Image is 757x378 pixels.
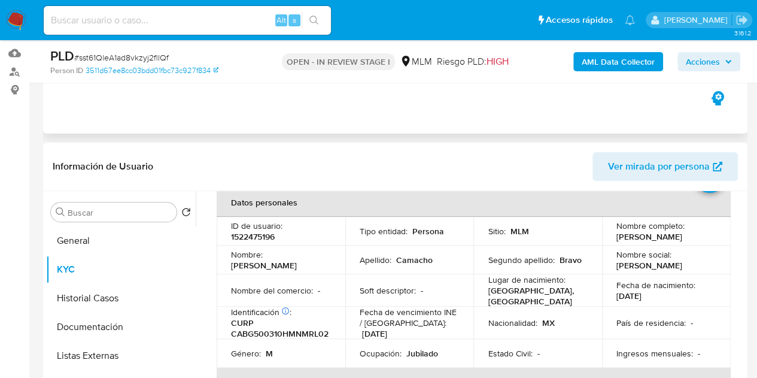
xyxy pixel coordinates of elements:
button: General [46,226,196,255]
a: 3511d67ee8cc03bdd01fbc73c927f834 [86,65,218,76]
p: Nombre : [231,249,263,260]
p: [PERSON_NAME] [616,231,682,242]
button: Acciones [677,52,740,71]
p: Tipo entidad : [360,226,408,237]
span: Ver mirada por persona [608,152,710,181]
button: Historial Casos [46,284,196,313]
span: # sst61QleA1ad8vkzyj2fllQf [74,52,169,63]
span: HIGH [487,55,509,68]
button: Ver mirada por persona [592,152,738,181]
p: 1522475196 [231,231,275,242]
p: Sitio : [488,226,505,237]
p: [GEOGRAPHIC_DATA], [GEOGRAPHIC_DATA] [488,285,583,307]
button: Volver al orden por defecto [181,207,191,220]
b: PLD [50,46,74,65]
p: - [318,285,320,296]
span: Accesos rápidos [546,14,613,26]
p: Nombre completo : [616,220,685,231]
p: Fecha de nacimiento : [616,280,695,291]
button: KYC [46,255,196,284]
p: loui.hernandezrodriguez@mercadolibre.com.mx [664,14,731,26]
p: Género : [231,348,261,359]
p: - [698,348,700,359]
p: Ingresos mensuales : [616,348,693,359]
h1: Información de Usuario [53,161,153,173]
p: Persona [412,226,444,237]
input: Buscar usuario o caso... [44,13,331,28]
p: [DATE] [616,291,642,301]
div: MLM [400,55,432,68]
span: Alt [276,14,286,26]
span: s [293,14,296,26]
span: 3.161.2 [734,28,751,38]
span: Acciones [686,52,720,71]
button: Buscar [56,207,65,217]
p: Estado Civil : [488,348,532,359]
p: - [691,317,693,328]
p: Segundo apellido : [488,255,554,265]
p: Lugar de nacimiento : [488,274,565,285]
p: Nombre social : [616,249,671,260]
p: [PERSON_NAME] [231,260,297,271]
a: Salir [735,14,748,26]
p: CURP CABG500310HMNMRL02 [231,317,329,339]
span: Riesgo PLD: [437,55,509,68]
button: Listas Externas [46,341,196,370]
p: Camacho [396,255,433,265]
p: Jubilado [406,348,438,359]
p: MLM [510,226,528,237]
b: Person ID [50,65,83,76]
button: AML Data Collector [573,52,663,71]
p: Soft descriptor : [360,285,416,296]
p: M [266,348,273,359]
p: Nombre del comercio : [231,285,313,296]
p: [PERSON_NAME] [616,260,682,271]
p: Identificación : [231,307,291,317]
p: ID de usuario : [231,220,282,231]
a: Notificaciones [625,15,635,25]
p: - [537,348,539,359]
p: OPEN - IN REVIEW STAGE I [282,53,395,70]
p: Nacionalidad : [488,317,537,328]
b: AML Data Collector [582,52,655,71]
input: Buscar [68,207,172,218]
p: Ocupación : [360,348,402,359]
p: [DATE] [362,328,387,339]
p: - [421,285,423,296]
p: Apellido : [360,255,391,265]
p: País de residencia : [616,317,686,328]
p: Bravo [559,255,581,265]
button: Documentación [46,313,196,341]
button: search-icon [302,12,326,29]
p: MX [542,317,554,328]
th: Datos personales [217,188,731,217]
p: Fecha de vencimiento INE / [GEOGRAPHIC_DATA] : [360,307,460,328]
